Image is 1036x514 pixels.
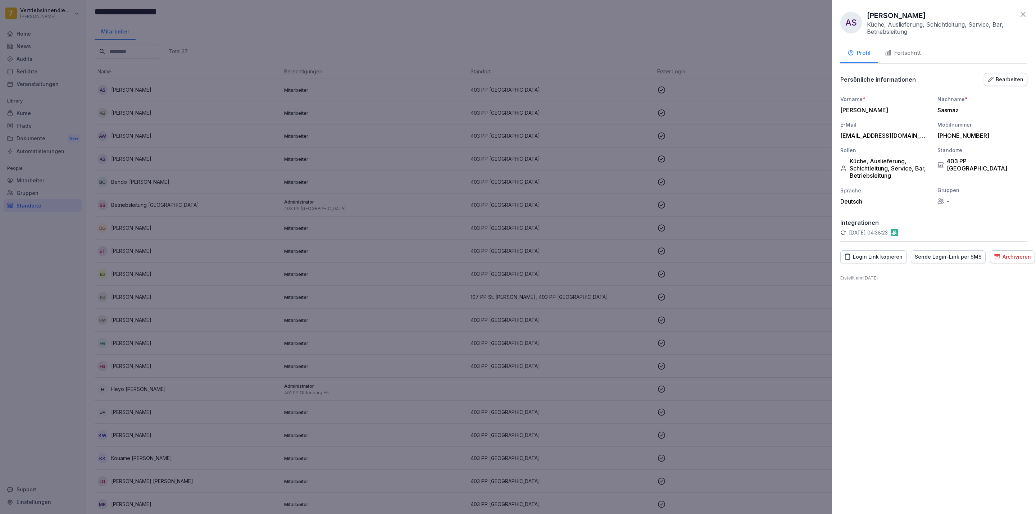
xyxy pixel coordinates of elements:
div: 403 PP [GEOGRAPHIC_DATA] [937,158,1027,172]
div: E-Mail [840,121,930,128]
div: Küche, Auslieferung, Schichtleitung, Service, Bar, Betriebsleitung [840,158,930,179]
div: Sende Login-Link per SMS [915,253,982,261]
div: AS [840,12,862,33]
div: - [937,197,1027,205]
p: Erstellt am : [DATE] [840,275,1027,281]
div: Standorte [937,146,1027,154]
p: Küche, Auslieferung, Schichtleitung, Service, Bar, Betriebsleitung [867,21,1015,35]
div: Archivieren [994,253,1031,261]
p: [DATE] 04:38:23 [849,229,888,236]
button: Fortschritt [878,44,928,63]
div: Sasmaz [937,106,1024,114]
div: Mobilnummer [937,121,1027,128]
div: Nachname [937,95,1027,103]
div: Fortschritt [885,49,921,57]
button: Sende Login-Link per SMS [911,250,986,263]
p: [PERSON_NAME] [867,10,926,21]
div: [PHONE_NUMBER] [937,132,1024,139]
div: Gruppen [937,186,1027,194]
p: Integrationen [840,219,1027,226]
p: Persönliche informationen [840,76,916,83]
button: Login Link kopieren [840,250,906,263]
div: Deutsch [840,198,930,205]
div: Vorname [840,95,930,103]
div: Sprache [840,187,930,194]
button: Bearbeiten [984,73,1027,86]
button: Archivieren [990,250,1035,263]
div: [EMAIL_ADDRESS][DOMAIN_NAME] [840,132,927,139]
button: Profil [840,44,878,63]
div: Bearbeiten [988,76,1023,83]
div: Rollen [840,146,930,154]
div: Profil [848,49,871,57]
img: gastromatic.png [891,229,898,236]
div: Login Link kopieren [844,253,903,261]
div: [PERSON_NAME] [840,106,927,114]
